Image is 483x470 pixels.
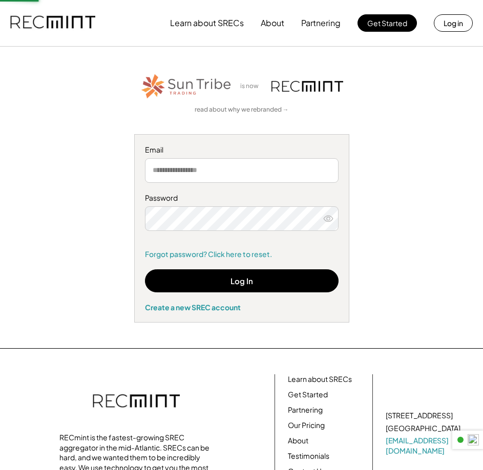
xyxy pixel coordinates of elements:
[140,72,233,100] img: STT_Horizontal_Logo%2B-%2BColor.png
[386,436,463,456] a: [EMAIL_ADDRESS][DOMAIN_NAME]
[238,82,266,91] div: is now
[145,269,339,292] button: Log In
[93,384,180,420] img: recmint-logotype%403x.png
[386,423,460,434] div: [GEOGRAPHIC_DATA]
[195,105,289,114] a: read about why we rebranded →
[288,374,352,384] a: Learn about SRECs
[288,451,329,461] a: Testimonials
[288,420,325,431] a: Our Pricing
[358,14,417,32] button: Get Started
[434,14,473,32] button: Log in
[145,145,339,155] div: Email
[288,390,328,400] a: Get Started
[301,13,341,33] button: Partnering
[170,13,244,33] button: Learn about SRECs
[10,6,95,40] img: recmint-logotype%403x.png
[145,193,339,203] div: Password
[271,81,343,92] img: recmint-logotype%403x.png
[288,405,323,415] a: Partnering
[386,411,453,421] div: [STREET_ADDRESS]
[288,436,308,446] a: About
[145,303,339,312] div: Create a new SREC account
[145,249,339,260] a: Forgot password? Click here to reset.
[261,13,284,33] button: About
